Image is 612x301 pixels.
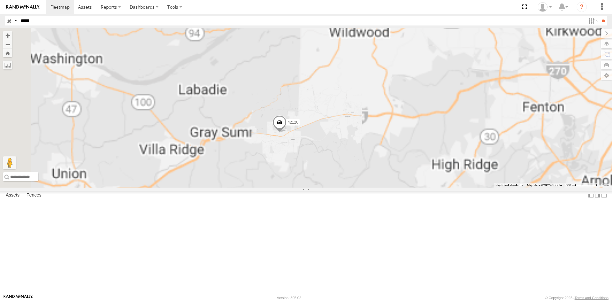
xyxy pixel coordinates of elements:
[588,191,594,200] label: Dock Summary Table to the Left
[4,295,33,301] a: Visit our Website
[288,120,298,125] span: 42120
[23,191,45,200] label: Fences
[586,16,600,25] label: Search Filter Options
[565,183,575,187] span: 500 m
[13,16,18,25] label: Search Query
[3,191,23,200] label: Assets
[575,296,608,300] a: Terms and Conditions
[277,296,301,300] div: Version: 305.02
[545,296,608,300] div: © Copyright 2025 -
[496,183,523,188] button: Keyboard shortcuts
[601,71,612,80] label: Map Settings
[3,61,12,69] label: Measure
[3,31,12,40] button: Zoom in
[594,191,601,200] label: Dock Summary Table to the Right
[564,183,599,188] button: Map Scale: 500 m per 67 pixels
[601,191,607,200] label: Hide Summary Table
[527,183,562,187] span: Map data ©2025 Google
[3,49,12,57] button: Zoom Home
[602,184,609,187] a: Terms
[3,156,16,169] button: Drag Pegman onto the map to open Street View
[577,2,587,12] i: ?
[3,40,12,49] button: Zoom out
[6,5,40,9] img: rand-logo.svg
[535,2,554,12] div: Carlos Ortiz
